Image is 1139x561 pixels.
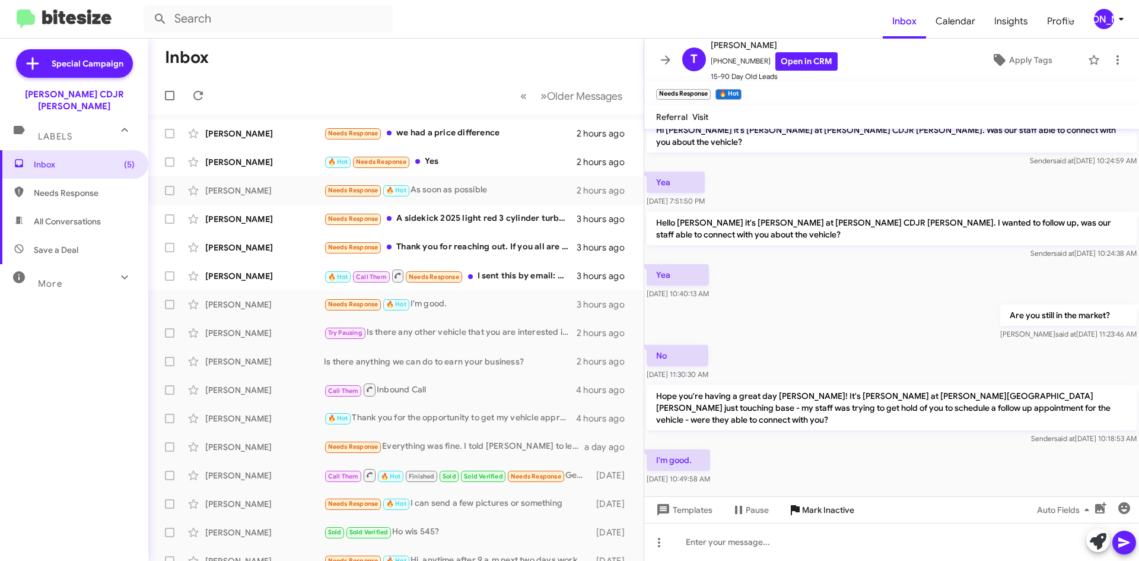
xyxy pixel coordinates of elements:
span: Referral [656,112,688,122]
span: Sender [DATE] 10:24:59 AM [1030,156,1137,165]
a: Open in CRM [775,52,838,71]
div: I sent this by email: Greetings [PERSON_NAME], I received the license plates at my hotel [DATE], ... [324,268,577,283]
span: Inbox [883,4,926,39]
button: Apply Tags [960,49,1082,71]
a: Special Campaign [16,49,133,78]
span: Try Pausing [328,329,362,337]
div: 4 hours ago [576,413,634,424]
span: 🔥 Hot [386,186,406,194]
div: 3 hours ago [577,213,634,225]
span: Visit [692,112,708,122]
button: Previous [513,84,534,108]
span: said at [1055,329,1076,338]
span: Needs Response [328,243,378,251]
p: Hello [PERSON_NAME] it's [PERSON_NAME] at [PERSON_NAME] CDJR [PERSON_NAME]. I wanted to follow up... [647,212,1137,245]
span: Inbox [34,159,135,170]
div: Getting the repair bill in the next day or so and will send, hoping you can help me out with the ... [324,468,590,483]
span: Needs Response [409,273,459,281]
button: Templates [644,499,722,521]
div: As soon as possible [324,183,577,197]
div: [PERSON_NAME] [205,470,324,481]
span: Needs Response [356,158,406,166]
div: 2 hours ago [577,356,634,367]
span: Apply Tags [1009,49,1052,71]
span: (5) [124,159,135,170]
span: Sold Verified [349,528,389,536]
span: [PHONE_NUMBER] [711,52,838,71]
div: 3 hours ago [577,242,634,253]
span: « [520,88,527,103]
span: Needs Response [34,187,135,199]
span: Mark Inactive [802,499,854,521]
span: T [691,50,698,69]
div: 4 hours ago [576,384,634,396]
span: [DATE] 11:30:30 AM [647,370,708,379]
span: [DATE] 10:49:58 AM [647,474,710,483]
span: Older Messages [547,90,622,103]
div: [PERSON_NAME] [205,527,324,538]
div: I can send a few pictures or something [324,497,590,511]
div: Yes [324,155,577,169]
span: All Conversations [34,215,101,227]
span: Special Campaign [52,58,123,69]
a: Profile [1038,4,1084,39]
div: Thank you for reaching out. If you all are not willing to come down on the price, then I'll pass. [324,240,577,254]
span: Sold Verified [464,473,503,480]
span: 🔥 Hot [386,500,406,508]
span: Sold [328,528,342,536]
span: Call Them [356,273,387,281]
span: 🔥 Hot [328,273,348,281]
div: [PERSON_NAME] [205,441,324,453]
span: Sender [DATE] 10:24:38 AM [1030,249,1137,258]
span: Sold [443,473,456,480]
div: Ho wis 545? [324,525,590,539]
span: Call Them [328,387,359,395]
span: 15-90 Day Old Leads [711,71,838,83]
div: [PERSON_NAME] [205,327,324,339]
div: [PERSON_NAME] [1094,9,1114,29]
div: [DATE] [590,498,634,510]
span: [DATE] 10:40:13 AM [647,289,709,298]
div: 2 hours ago [577,327,634,339]
span: Call Them [328,473,359,480]
a: Calendar [926,4,985,39]
p: I'm good. [647,449,710,471]
span: Needs Response [328,443,378,451]
div: A sidekick 2025 light red 3 cylinder turbo run some numbers with air Ford Edge [324,212,577,226]
span: Needs Response [328,129,378,137]
div: I'm good. [324,297,577,311]
div: Is there any other vehicle that you are interested in? [324,326,577,340]
span: Templates [654,499,712,521]
div: Thank you for the opportunity to get my vehicle appraised. The price online was not what they gav... [324,411,576,425]
h1: Inbox [165,48,209,67]
small: Needs Response [656,89,711,100]
div: Is there anything we can do to earn your business? [324,356,577,367]
button: [PERSON_NAME] [1084,9,1126,29]
small: 🔥 Hot [715,89,741,100]
span: Labels [38,131,72,142]
a: Insights [985,4,1038,39]
p: Yea [647,264,709,286]
div: [PERSON_NAME] [205,270,324,282]
div: 3 hours ago [577,299,634,310]
p: Are you still in the market? [1000,305,1137,326]
span: Needs Response [328,215,378,223]
span: Needs Response [511,473,561,480]
span: Auto Fields [1037,499,1094,521]
p: Yea [647,172,705,193]
span: More [38,278,62,289]
span: Needs Response [328,500,378,508]
div: [DATE] [590,527,634,538]
span: said at [1054,434,1075,443]
p: Hope you're having a great day [PERSON_NAME]! It's [PERSON_NAME] at [PERSON_NAME][GEOGRAPHIC_DATA... [647,385,1137,430]
span: 🔥 Hot [328,158,348,166]
span: Save a Deal [34,244,78,256]
nav: Page navigation example [514,84,629,108]
div: [PERSON_NAME] [205,498,324,510]
div: [PERSON_NAME] [205,213,324,225]
input: Search [144,5,393,33]
span: [PERSON_NAME] [711,38,838,52]
span: 🔥 Hot [386,300,406,308]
